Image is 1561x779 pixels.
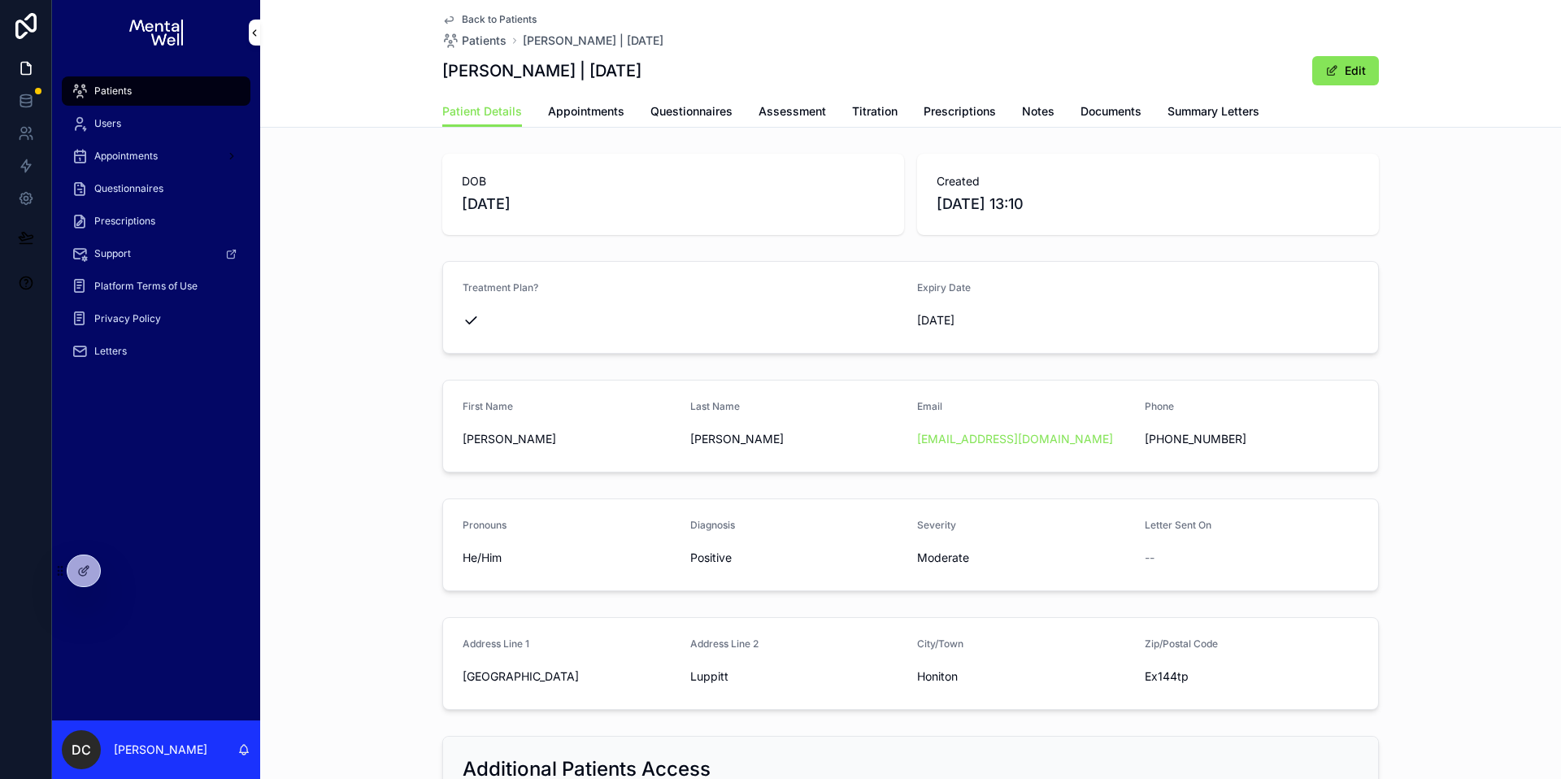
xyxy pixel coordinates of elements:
[94,117,121,130] span: Users
[924,103,996,120] span: Prescriptions
[463,281,538,294] span: Treatment Plan?
[690,400,740,412] span: Last Name
[442,97,522,128] a: Patient Details
[924,97,996,129] a: Prescriptions
[650,103,733,120] span: Questionnaires
[1167,103,1259,120] span: Summary Letters
[1145,519,1211,531] span: Letter Sent On
[917,668,1132,685] span: Honiton
[1145,550,1154,566] span: --
[1145,638,1218,650] span: Zip/Postal Code
[442,103,522,120] span: Patient Details
[463,638,529,650] span: Address Line 1
[462,13,537,26] span: Back to Patients
[463,431,677,447] span: [PERSON_NAME]
[852,103,898,120] span: Titration
[463,668,677,685] span: [GEOGRAPHIC_DATA]
[917,312,1132,329] span: [DATE]
[548,103,624,120] span: Appointments
[62,174,250,203] a: Questionnaires
[937,173,1359,189] span: Created
[62,76,250,106] a: Patients
[917,550,1132,566] span: Moderate
[52,65,260,387] div: scrollable content
[1312,56,1379,85] button: Edit
[690,668,905,685] span: Luppitt
[62,337,250,366] a: Letters
[94,312,161,325] span: Privacy Policy
[94,247,131,260] span: Support
[759,103,826,120] span: Assessment
[62,272,250,301] a: Platform Terms of Use
[1081,97,1141,129] a: Documents
[852,97,898,129] a: Titration
[1081,103,1141,120] span: Documents
[690,519,735,531] span: Diagnosis
[62,109,250,138] a: Users
[94,215,155,228] span: Prescriptions
[548,97,624,129] a: Appointments
[462,193,885,215] span: [DATE]
[690,431,905,447] span: [PERSON_NAME]
[462,173,885,189] span: DOB
[442,13,537,26] a: Back to Patients
[94,280,198,293] span: Platform Terms of Use
[1145,431,1359,447] span: [PHONE_NUMBER]
[62,239,250,268] a: Support
[129,20,182,46] img: App logo
[62,207,250,236] a: Prescriptions
[94,150,158,163] span: Appointments
[917,519,956,531] span: Severity
[917,431,1113,447] a: [EMAIL_ADDRESS][DOMAIN_NAME]
[759,97,826,129] a: Assessment
[1022,103,1054,120] span: Notes
[1167,97,1259,129] a: Summary Letters
[917,281,971,294] span: Expiry Date
[463,550,677,566] span: He/Him
[114,742,207,758] p: [PERSON_NAME]
[62,304,250,333] a: Privacy Policy
[690,550,905,566] span: Positive
[94,345,127,358] span: Letters
[917,638,963,650] span: City/Town
[94,85,132,98] span: Patients
[523,33,663,49] a: [PERSON_NAME] | [DATE]
[442,59,641,82] h1: [PERSON_NAME] | [DATE]
[1145,668,1359,685] span: Ex144tp
[1145,400,1174,412] span: Phone
[462,33,507,49] span: Patients
[72,740,91,759] span: DC
[650,97,733,129] a: Questionnaires
[463,400,513,412] span: First Name
[690,638,759,650] span: Address Line 2
[937,193,1359,215] span: [DATE] 13:10
[463,519,507,531] span: Pronouns
[94,182,163,195] span: Questionnaires
[917,400,942,412] span: Email
[1022,97,1054,129] a: Notes
[442,33,507,49] a: Patients
[62,141,250,171] a: Appointments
